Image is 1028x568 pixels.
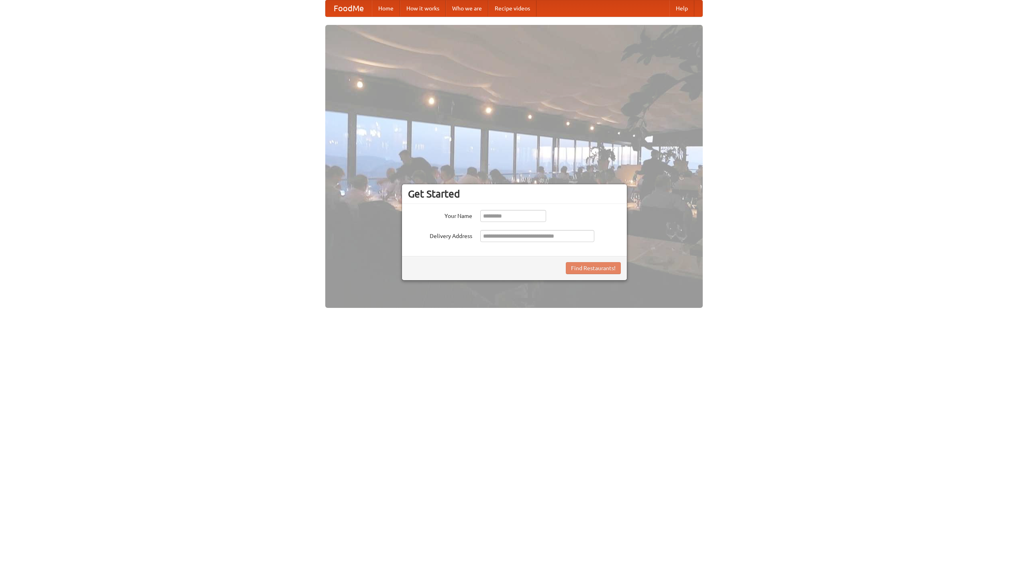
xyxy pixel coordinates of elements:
a: Recipe videos [488,0,536,16]
label: Delivery Address [408,230,472,240]
a: Home [372,0,400,16]
button: Find Restaurants! [566,262,621,274]
a: How it works [400,0,446,16]
label: Your Name [408,210,472,220]
a: FoodMe [326,0,372,16]
a: Help [669,0,694,16]
a: Who we are [446,0,488,16]
h3: Get Started [408,188,621,200]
